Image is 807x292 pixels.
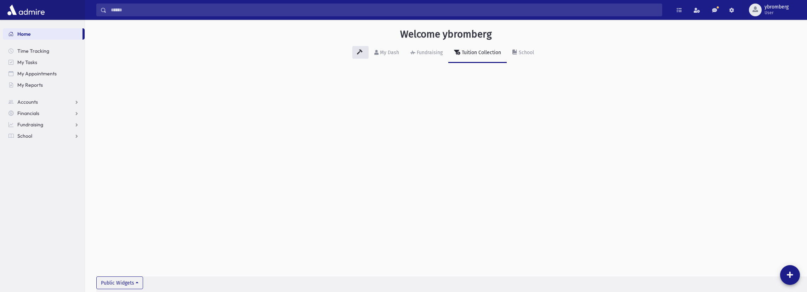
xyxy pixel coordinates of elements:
[3,119,85,130] a: Fundraising
[400,28,492,40] h3: Welcome ybromberg
[3,79,85,91] a: My Reports
[765,4,789,10] span: ybromberg
[96,276,143,289] button: Public Widgets
[379,50,399,56] div: My Dash
[3,108,85,119] a: Financials
[17,99,38,105] span: Accounts
[3,57,85,68] a: My Tasks
[17,110,39,116] span: Financials
[17,48,49,54] span: Time Tracking
[415,50,443,56] div: Fundraising
[6,3,46,17] img: AdmirePro
[3,28,83,40] a: Home
[107,4,662,16] input: Search
[460,50,501,56] div: Tuition Collection
[405,43,448,63] a: Fundraising
[17,82,43,88] span: My Reports
[17,70,57,77] span: My Appointments
[517,50,534,56] div: School
[3,96,85,108] a: Accounts
[3,130,85,142] a: School
[369,43,405,63] a: My Dash
[3,68,85,79] a: My Appointments
[765,10,789,16] span: User
[17,133,32,139] span: School
[17,31,31,37] span: Home
[507,43,540,63] a: School
[3,45,85,57] a: Time Tracking
[17,59,37,65] span: My Tasks
[17,121,43,128] span: Fundraising
[448,43,507,63] a: Tuition Collection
